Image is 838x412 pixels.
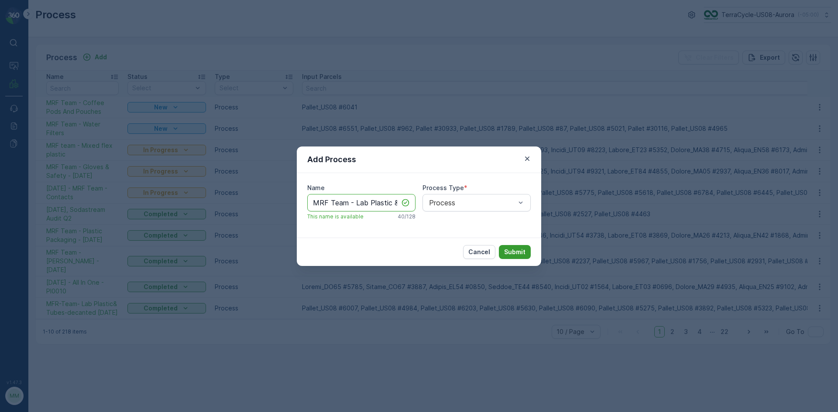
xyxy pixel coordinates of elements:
p: Add Process [307,153,356,166]
p: Submit [504,248,525,256]
span: This name is available [307,213,364,220]
label: Name [307,184,325,191]
button: Submit [499,245,531,259]
button: Cancel [463,245,495,259]
p: Cancel [468,248,490,256]
label: Process Type [422,184,464,191]
p: 40 / 128 [398,213,416,220]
